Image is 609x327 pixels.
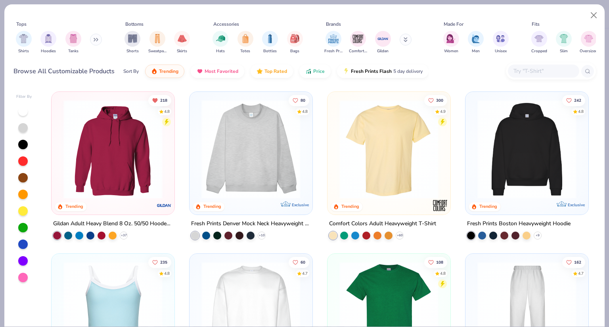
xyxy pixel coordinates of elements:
button: Like [289,95,309,106]
span: 60 [301,260,305,264]
img: Bottles Image [266,34,274,43]
div: Comfort Colors Adult Heavyweight T-Shirt [329,219,436,229]
div: Browse All Customizable Products [13,67,115,76]
span: Exclusive [567,202,584,207]
button: filter button [468,31,484,54]
img: trending.gif [151,68,157,74]
span: Fresh Prints Flash [351,68,392,74]
span: Sweatpants [148,48,167,54]
span: Price [313,68,325,74]
img: 01756b78-01f6-4cc6-8d8a-3c30c1a0c8ac [59,100,167,199]
img: TopRated.gif [257,68,263,74]
button: filter button [324,31,343,54]
div: Sort By [123,68,139,75]
span: Comfort Colors [349,48,367,54]
span: Gildan [377,48,389,54]
div: filter for Hoodies [40,31,56,54]
button: filter button [375,31,391,54]
img: 91acfc32-fd48-4d6b-bdad-a4c1a30ac3fc [473,100,580,199]
img: Men Image [471,34,480,43]
button: filter button [349,31,367,54]
img: Sweatpants Image [153,34,162,43]
img: Skirts Image [178,34,187,43]
div: filter for Totes [237,31,253,54]
button: filter button [237,31,253,54]
span: 235 [161,260,168,264]
span: Totes [240,48,250,54]
button: Fresh Prints Flash5 day delivery [337,65,429,78]
div: 4.9 [440,108,446,114]
img: Gildan logo [156,198,172,213]
button: filter button [287,31,303,54]
button: filter button [443,31,459,54]
div: 4.8 [165,270,170,276]
span: 162 [574,260,581,264]
img: Shirts Image [19,34,28,43]
div: filter for Fresh Prints [324,31,343,54]
div: filter for Skirts [174,31,190,54]
span: Bags [290,48,299,54]
button: filter button [16,31,32,54]
span: Slim [560,48,568,54]
button: Like [149,257,172,268]
div: filter for Hats [213,31,228,54]
span: Unisex [495,48,507,54]
span: Men [472,48,480,54]
img: Oversized Image [584,34,593,43]
div: filter for Cropped [531,31,547,54]
span: Tanks [68,48,79,54]
button: filter button [40,31,56,54]
span: 218 [161,98,168,102]
button: filter button [148,31,167,54]
img: e55d29c3-c55d-459c-bfd9-9b1c499ab3c6 [442,100,550,199]
span: Oversized [580,48,598,54]
div: 4.8 [578,108,584,114]
span: Women [444,48,458,54]
div: 4.7 [578,270,584,276]
span: 5 day delivery [393,67,423,76]
span: Fresh Prints [324,48,343,54]
img: Totes Image [241,34,250,43]
span: 242 [574,98,581,102]
button: filter button [213,31,228,54]
span: Hats [216,48,225,54]
div: Made For [444,21,463,28]
div: 4.8 [165,108,170,114]
div: filter for Shorts [124,31,140,54]
img: 029b8af0-80e6-406f-9fdc-fdf898547912 [335,100,442,199]
div: filter for Oversized [580,31,598,54]
img: Fresh Prints Image [327,33,339,45]
img: Shorts Image [128,34,137,43]
span: Trending [159,68,178,74]
img: Hats Image [216,34,225,43]
button: Like [562,95,585,106]
img: Women Image [446,34,456,43]
div: Brands [326,21,341,28]
div: filter for Unisex [493,31,509,54]
button: filter button [262,31,278,54]
span: + 10 [259,233,265,238]
div: Tops [16,21,27,28]
span: Shorts [126,48,139,54]
img: Comfort Colors logo [432,198,448,213]
div: 4.8 [440,270,446,276]
button: Like [562,257,585,268]
span: Shirts [18,48,29,54]
button: Like [424,95,447,106]
button: Most Favorited [191,65,244,78]
img: Comfort Colors Image [352,33,364,45]
button: filter button [556,31,572,54]
input: Try "T-Shirt" [513,67,574,76]
div: Fresh Prints Denver Mock Neck Heavyweight Sweatshirt [191,219,311,229]
img: flash.gif [343,68,349,74]
span: + 60 [396,233,402,238]
span: Most Favorited [205,68,238,74]
img: Tanks Image [69,34,78,43]
span: 108 [436,260,443,264]
span: Exclusive [292,202,309,207]
span: + 9 [536,233,540,238]
button: Top Rated [251,65,293,78]
span: 80 [301,98,305,102]
img: most_fav.gif [197,68,203,74]
button: filter button [531,31,547,54]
